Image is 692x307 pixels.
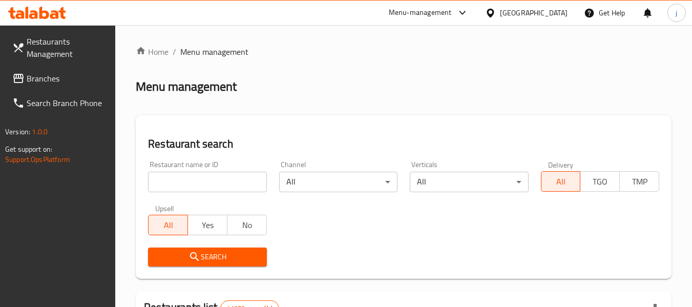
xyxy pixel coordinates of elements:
[546,174,577,189] span: All
[4,91,116,115] a: Search Branch Phone
[4,29,116,66] a: Restaurants Management
[584,174,616,189] span: TGO
[500,7,568,18] div: [GEOGRAPHIC_DATA]
[192,218,223,233] span: Yes
[5,125,30,138] span: Version:
[4,66,116,91] a: Branches
[676,7,677,18] span: j
[410,172,528,192] div: All
[153,218,184,233] span: All
[541,171,581,192] button: All
[32,125,48,138] span: 1.0.0
[5,142,52,156] span: Get support on:
[156,251,258,263] span: Search
[136,46,672,58] nav: breadcrumb
[27,97,108,109] span: Search Branch Phone
[580,171,620,192] button: TGO
[148,172,266,192] input: Search for restaurant name or ID..
[148,248,266,267] button: Search
[173,46,176,58] li: /
[155,204,174,212] label: Upsell
[389,7,452,19] div: Menu-management
[136,78,237,95] h2: Menu management
[148,136,659,152] h2: Restaurant search
[548,161,574,168] label: Delivery
[5,153,70,166] a: Support.OpsPlatform
[27,35,108,60] span: Restaurants Management
[136,46,169,58] a: Home
[279,172,397,192] div: All
[180,46,248,58] span: Menu management
[227,215,267,235] button: No
[232,218,263,233] span: No
[148,215,188,235] button: All
[27,72,108,85] span: Branches
[619,171,659,192] button: TMP
[187,215,227,235] button: Yes
[624,174,655,189] span: TMP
